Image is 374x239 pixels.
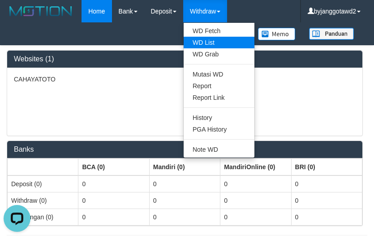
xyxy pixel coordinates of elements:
[309,28,354,40] img: panduan.png
[291,175,362,192] td: 0
[184,48,254,60] a: WD Grab
[184,112,254,124] a: History
[258,28,296,40] img: Button%20Memo.svg
[184,92,254,103] a: Report Link
[291,209,362,225] td: 0
[220,175,291,192] td: 0
[78,209,149,225] td: 0
[8,192,78,209] td: Withdraw (0)
[8,209,78,225] td: Tampungan (0)
[14,145,356,154] h3: Banks
[220,158,291,175] th: Group: activate to sort column ascending
[291,158,362,175] th: Group: activate to sort column ascending
[184,144,254,155] a: Note WD
[78,175,149,192] td: 0
[220,192,291,209] td: 0
[4,4,30,30] button: Open LiveChat chat widget
[149,175,220,192] td: 0
[8,158,78,175] th: Group: activate to sort column ascending
[78,158,149,175] th: Group: activate to sort column ascending
[184,80,254,92] a: Report
[149,209,220,225] td: 0
[184,37,254,48] a: WD List
[14,55,356,63] h3: Websites (1)
[184,25,254,37] a: WD Fetch
[149,158,220,175] th: Group: activate to sort column ascending
[78,192,149,209] td: 0
[184,124,254,135] a: PGA History
[8,175,78,192] td: Deposit (0)
[14,75,356,84] p: CAHAYATOTO
[7,4,75,18] img: MOTION_logo.png
[184,68,254,80] a: Mutasi WD
[149,192,220,209] td: 0
[291,192,362,209] td: 0
[220,209,291,225] td: 0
